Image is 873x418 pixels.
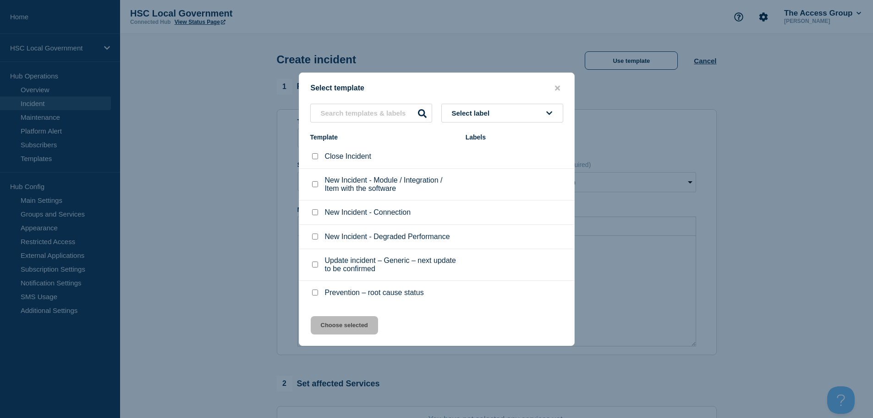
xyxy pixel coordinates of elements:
button: Select label [441,104,563,123]
input: Update incident – Generic – next update to be confirmed checkbox [312,262,318,268]
input: New Incident - Degraded Performance checkbox [312,234,318,240]
input: Prevention – root cause status checkbox [312,290,318,295]
input: Close Incident checkbox [312,153,318,159]
p: Close Incident [325,152,371,161]
p: New Incident - Degraded Performance [325,233,450,241]
button: close button [552,84,563,93]
input: Search templates & labels [310,104,432,123]
input: New Incident - Connection checkbox [312,209,318,215]
p: New Incident - Module / Integration / Item with the software [325,176,456,193]
p: New Incident - Connection [325,208,411,217]
div: Labels [466,134,563,141]
div: Template [310,134,456,141]
input: New Incident - Module / Integration / Item with the software checkbox [312,181,318,187]
button: Choose selected [311,316,378,334]
p: Update incident – Generic – next update to be confirmed [325,256,456,273]
span: Select label [452,109,494,117]
div: Select template [299,84,574,93]
p: Prevention – root cause status [325,289,424,297]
